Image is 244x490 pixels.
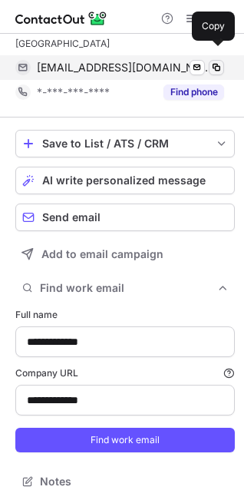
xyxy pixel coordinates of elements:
label: Full name [15,308,235,322]
button: save-profile-one-click [15,130,235,157]
span: Find work email [40,281,216,295]
button: Find work email [15,428,235,452]
button: Send email [15,204,235,231]
span: Send email [42,211,101,223]
button: Find work email [15,277,235,299]
div: COO of MediaMarktSaturn and CEO of [GEOGRAPHIC_DATA] [15,23,235,51]
button: Add to email campaign [15,240,235,268]
label: Company URL [15,366,235,380]
button: AI write personalized message [15,167,235,194]
img: ContactOut v5.3.10 [15,9,107,28]
button: Reveal Button [163,84,224,100]
div: Save to List / ATS / CRM [42,137,208,150]
span: Notes [40,475,229,488]
span: [EMAIL_ADDRESS][DOMAIN_NAME] [37,61,213,74]
span: Add to email campaign [41,248,163,260]
span: AI write personalized message [42,174,206,187]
